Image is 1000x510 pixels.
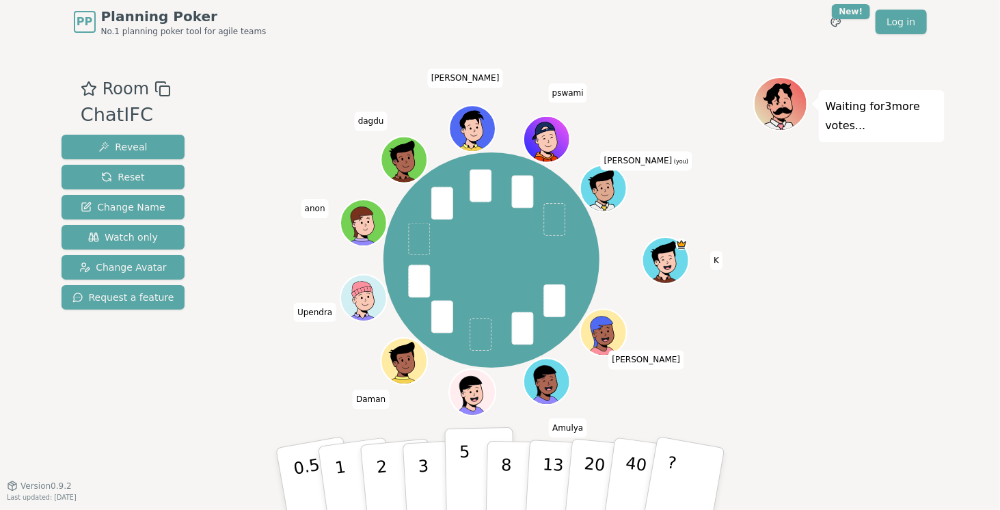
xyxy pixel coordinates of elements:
[81,77,97,101] button: Add as favourite
[294,303,336,322] span: Click to change your name
[101,170,144,184] span: Reset
[676,239,688,250] span: K is the host
[549,83,587,103] span: Click to change your name
[582,166,625,210] button: Click to change your avatar
[62,135,185,159] button: Reveal
[98,140,147,154] span: Reveal
[609,350,684,369] span: Click to change your name
[88,230,158,244] span: Watch only
[7,481,72,492] button: Version0.9.2
[81,101,171,129] div: ChatIFC
[710,251,722,270] span: Click to change your name
[673,159,689,165] span: (you)
[301,199,329,218] span: Click to change your name
[79,260,167,274] span: Change Avatar
[549,418,586,438] span: Click to change your name
[832,4,871,19] div: New!
[101,7,267,26] span: Planning Poker
[103,77,149,101] span: Room
[72,291,174,304] span: Request a feature
[62,285,185,310] button: Request a feature
[62,195,185,219] button: Change Name
[7,494,77,501] span: Last updated: [DATE]
[62,225,185,250] button: Watch only
[353,390,389,409] span: Click to change your name
[876,10,926,34] a: Log in
[428,68,503,88] span: Click to change your name
[62,255,185,280] button: Change Avatar
[826,97,938,135] p: Waiting for 3 more votes...
[101,26,267,37] span: No.1 planning poker tool for agile teams
[601,151,692,170] span: Click to change your name
[81,200,165,214] span: Change Name
[77,14,92,30] span: PP
[21,481,72,492] span: Version 0.9.2
[62,165,185,189] button: Reset
[824,10,848,34] button: New!
[355,111,388,131] span: Click to change your name
[74,7,267,37] a: PPPlanning PokerNo.1 planning poker tool for agile teams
